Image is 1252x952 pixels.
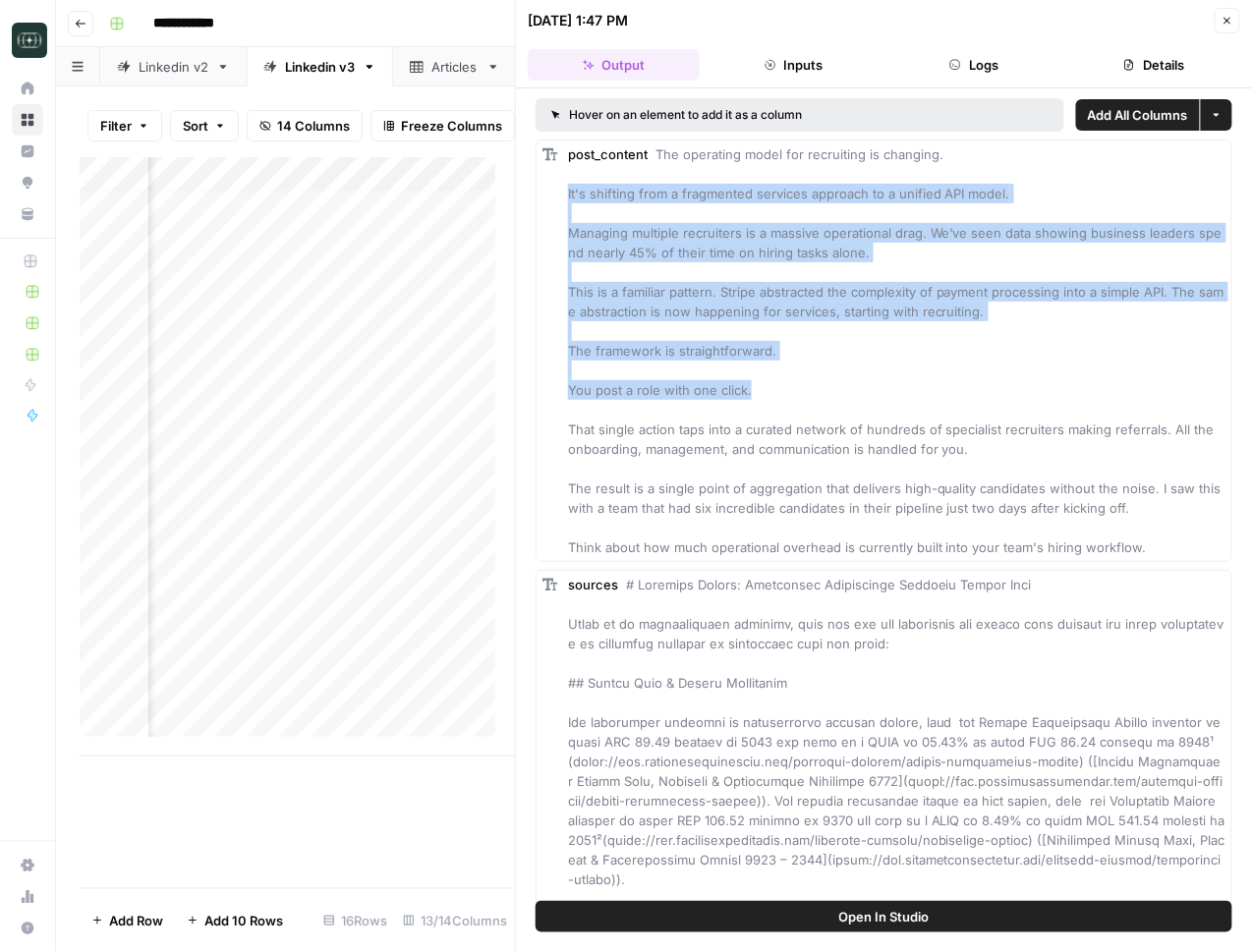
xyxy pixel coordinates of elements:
[100,47,247,86] a: Linkedin v2
[370,110,515,141] button: Freeze Columns
[139,57,208,77] div: Linkedin v2
[551,106,926,124] div: Hover on an element to add it as a column
[277,116,350,136] span: 14 Columns
[393,47,517,86] a: Articles
[568,577,618,592] span: sources
[12,913,43,944] button: Help + Support
[247,110,363,141] button: 14 Columns
[888,49,1060,81] button: Logs
[315,905,395,936] div: 16 Rows
[568,146,1225,555] span: The operating model for recruiting is changing. It's shifting from a fragmented services approach...
[170,110,239,141] button: Sort
[247,47,393,86] a: Linkedin v3
[12,881,43,913] a: Usage
[175,905,295,936] button: Add 10 Rows
[12,16,43,65] button: Workspace: Catalyst
[401,116,502,136] span: Freeze Columns
[568,146,648,162] span: post_content
[204,911,283,930] span: Add 10 Rows
[12,167,43,198] a: Opportunities
[708,49,880,81] button: Inputs
[12,198,43,230] a: Your Data
[109,911,163,930] span: Add Row
[536,901,1232,932] button: Open In Studio
[1076,99,1200,131] button: Add All Columns
[183,116,208,136] span: Sort
[12,23,47,58] img: Catalyst Logo
[1088,105,1188,125] span: Add All Columns
[12,104,43,136] a: Browse
[431,57,479,77] div: Articles
[285,57,355,77] div: Linkedin v3
[12,73,43,104] a: Home
[528,11,628,30] div: [DATE] 1:47 PM
[839,907,930,926] span: Open In Studio
[12,850,43,881] a: Settings
[1068,49,1240,81] button: Details
[395,905,515,936] div: 13/14 Columns
[87,110,162,141] button: Filter
[12,136,43,167] a: Insights
[528,49,700,81] button: Output
[100,116,132,136] span: Filter
[80,905,175,936] button: Add Row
